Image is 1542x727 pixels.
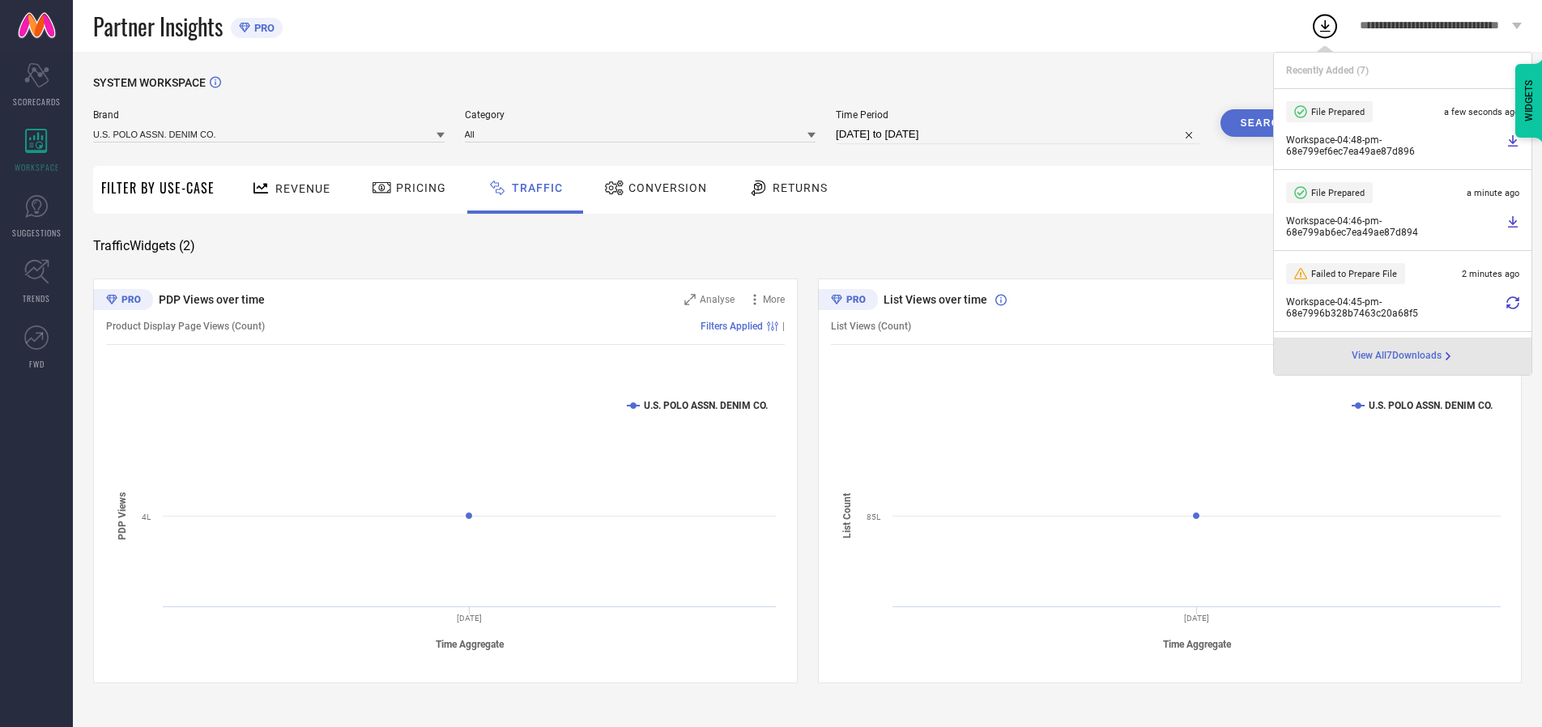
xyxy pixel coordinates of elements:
span: TRENDS [23,292,50,304]
span: PDP Views over time [159,293,265,306]
span: More [763,294,785,305]
span: Partner Insights [93,10,223,43]
span: Returns [773,181,828,194]
span: List Views (Count) [831,321,911,332]
a: Download [1506,134,1519,157]
span: Analyse [700,294,735,305]
span: Conversion [628,181,707,194]
input: Select time period [836,125,1200,144]
text: [DATE] [1184,614,1209,623]
tspan: List Count [841,493,853,538]
span: Workspace - 04:45-pm - 68e7996b328b7463c20a68f5 [1286,296,1502,319]
text: 85L [867,512,881,521]
span: Time Period [836,109,1200,121]
span: Filters Applied [701,321,763,332]
span: Brand [93,109,445,121]
span: View All 7 Downloads [1352,350,1442,363]
span: Revenue [275,182,330,195]
span: Failed to Prepare File [1311,269,1397,279]
span: File Prepared [1311,107,1365,117]
span: | [782,321,785,332]
text: 4L [142,512,151,521]
span: Recently Added ( 7 ) [1286,65,1369,76]
div: Premium [93,289,153,313]
span: 2 minutes ago [1462,269,1519,279]
span: Traffic [512,181,563,194]
span: Workspace - 04:48-pm - 68e799ef6ec7ea49ae87d896 [1286,134,1502,157]
span: FWD [29,358,45,370]
div: Open download list [1310,11,1340,40]
div: Premium [818,289,878,313]
a: Download [1506,215,1519,238]
a: View All7Downloads [1352,350,1455,363]
text: [DATE] [457,614,482,623]
tspan: Time Aggregate [1162,639,1231,650]
span: Traffic Widgets ( 2 ) [93,238,195,254]
span: SCORECARDS [13,96,61,108]
span: WORKSPACE [15,161,59,173]
button: Search [1220,109,1308,137]
tspan: PDP Views [117,491,128,539]
tspan: Time Aggregate [436,639,505,650]
span: File Prepared [1311,188,1365,198]
text: U.S. POLO ASSN. DENIM CO. [644,400,768,411]
span: Product Display Page Views (Count) [106,321,265,332]
text: U.S. POLO ASSN. DENIM CO. [1369,400,1493,411]
span: a few seconds ago [1444,107,1519,117]
span: a minute ago [1467,188,1519,198]
svg: Zoom [684,294,696,305]
div: Open download page [1352,350,1455,363]
span: PRO [250,22,275,34]
span: SYSTEM WORKSPACE [93,76,206,89]
span: Filter By Use-Case [101,178,215,198]
div: Retry [1506,296,1519,319]
span: Category [465,109,816,121]
span: SUGGESTIONS [12,227,62,239]
span: Pricing [396,181,446,194]
span: List Views over time [884,293,987,306]
span: Workspace - 04:46-pm - 68e799ab6ec7ea49ae87d894 [1286,215,1502,238]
